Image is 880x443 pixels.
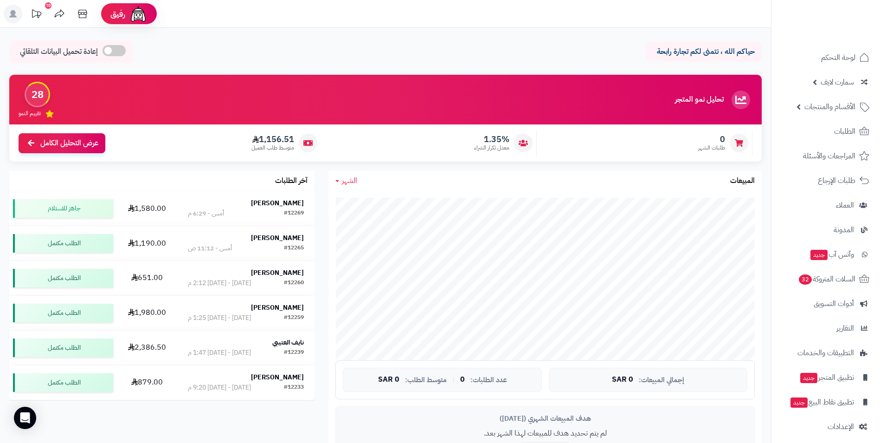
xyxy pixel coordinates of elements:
span: 0 SAR [612,376,633,384]
span: إجمالي المبيعات: [639,376,684,384]
a: الإعدادات [777,416,874,438]
strong: [PERSON_NAME] [251,372,304,382]
strong: [PERSON_NAME] [251,233,304,243]
img: logo-2.png [817,10,871,29]
span: 1.35% [474,134,509,144]
div: [DATE] - [DATE] 2:12 م [188,279,251,288]
span: وآتس آب [809,248,854,261]
a: السلات المتروكة32 [777,268,874,290]
a: طلبات الإرجاع [777,169,874,192]
span: التقارير [836,322,854,335]
a: أدوات التسويق [777,293,874,315]
span: لوحة التحكم [821,51,855,64]
div: #12269 [284,209,304,218]
div: أمس - 11:12 ص [188,244,232,253]
div: [DATE] - [DATE] 1:47 م [188,348,251,358]
span: أدوات التسويق [814,297,854,310]
span: 32 [798,274,813,285]
p: حياكم الله ، نتمنى لكم تجارة رابحة [653,46,755,57]
strong: نايف العتيبي [272,338,304,347]
span: متوسط الطلب: [405,376,447,384]
div: #12259 [284,313,304,323]
span: 0 SAR [378,376,399,384]
div: الطلب مكتمل [13,304,113,322]
a: عرض التحليل الكامل [19,133,105,153]
span: المراجعات والأسئلة [803,150,855,163]
span: السلات المتروكة [798,273,855,286]
span: تقييم النمو [19,110,41,117]
div: #12260 [284,279,304,288]
a: الطلبات [777,120,874,143]
span: عرض التحليل الكامل [40,138,98,149]
span: إعادة تحميل البيانات التلقائي [20,46,98,57]
span: الشهر [342,175,357,186]
a: التقارير [777,317,874,339]
div: أمس - 6:29 م [188,209,224,218]
span: جديد [810,250,828,260]
a: المدونة [777,219,874,241]
span: تطبيق المتجر [799,371,854,384]
span: العملاء [836,199,854,212]
div: Open Intercom Messenger [14,407,36,429]
p: لم يتم تحديد هدف للمبيعات لهذا الشهر بعد. [343,428,747,439]
span: التطبيقات والخدمات [797,346,854,359]
div: [DATE] - [DATE] 9:20 م [188,383,251,392]
span: متوسط طلب العميل [251,144,294,152]
a: المراجعات والأسئلة [777,145,874,167]
span: 0 [698,134,725,144]
div: [DATE] - [DATE] 1:25 م [188,313,251,323]
span: 0 [460,376,465,384]
span: رفيق [110,8,125,20]
span: طلبات الإرجاع [818,174,855,187]
div: #12233 [284,383,304,392]
td: 879.00 [117,365,177,400]
td: 2,386.50 [117,331,177,365]
span: الطلبات [834,125,855,138]
span: الأقسام والمنتجات [804,100,855,113]
span: تطبيق نقاط البيع [790,396,854,409]
span: | [452,376,455,383]
span: جديد [800,373,817,383]
span: 1,156.51 [251,134,294,144]
td: 1,190.00 [117,226,177,261]
a: تطبيق نقاط البيعجديد [777,391,874,413]
td: 1,980.00 [117,296,177,330]
a: تحديثات المنصة [25,5,48,26]
strong: [PERSON_NAME] [251,268,304,278]
td: 651.00 [117,261,177,295]
div: جاهز للاستلام [13,199,113,218]
div: الطلب مكتمل [13,339,113,357]
td: 1,580.00 [117,191,177,226]
h3: تحليل نمو المتجر [675,96,724,104]
img: ai-face.png [129,5,148,23]
h3: المبيعات [730,177,755,185]
a: تطبيق المتجرجديد [777,366,874,389]
span: جديد [790,397,808,408]
h3: آخر الطلبات [275,177,308,185]
span: معدل تكرار الشراء [474,144,509,152]
strong: [PERSON_NAME] [251,198,304,208]
div: الطلب مكتمل [13,269,113,287]
a: الشهر [335,176,357,186]
span: عدد الطلبات: [470,376,507,384]
span: المدونة [834,223,854,236]
div: #12265 [284,244,304,253]
a: وآتس آبجديد [777,243,874,266]
div: 10 [45,2,51,9]
strong: [PERSON_NAME] [251,303,304,313]
span: الإعدادات [828,420,854,433]
a: لوحة التحكم [777,46,874,69]
div: #12239 [284,348,304,358]
div: الطلب مكتمل [13,373,113,392]
div: الطلب مكتمل [13,234,113,253]
span: سمارت لايف [821,76,854,89]
div: هدف المبيعات الشهري ([DATE]) [343,414,747,423]
a: التطبيقات والخدمات [777,342,874,364]
a: العملاء [777,194,874,216]
span: طلبات الشهر [698,144,725,152]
